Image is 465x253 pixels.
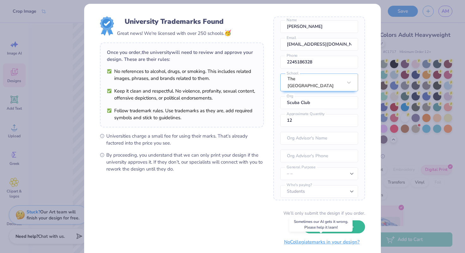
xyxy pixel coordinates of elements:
[280,20,358,33] input: Name
[280,38,358,51] input: Email
[117,29,231,37] div: Great news! We're licensed with over 250 schools.
[280,56,358,68] input: Phone
[289,217,353,232] div: Sometimes our AI gets it wrong. Please help it learn!
[107,68,257,82] li: No references to alcohol, drugs, or smoking. This includes related images, phrases, and brands re...
[283,210,365,217] div: We’ll only submit the design if you order.
[224,29,231,37] span: 🥳
[107,88,257,101] li: Keep it clean and respectful. No violence, profanity, sexual content, offensive depictions, or po...
[280,114,358,127] input: Approximate Quantity
[280,150,358,162] input: Org Advisor's Phone
[106,152,264,172] span: By proceeding, you understand that we can only print your design if the university approves it. I...
[107,107,257,121] li: Follow trademark rules. Use trademarks as they are, add required symbols and stick to guidelines.
[288,75,343,89] div: The [GEOGRAPHIC_DATA]
[280,132,358,145] input: Org Advisor's Name
[280,96,358,109] input: Org
[279,236,365,249] button: NoCollegiatemarks in your design?
[106,133,264,146] span: Universities charge a small fee for using their marks. That’s already factored into the price you...
[100,16,114,36] img: License badge
[125,16,224,27] div: University Trademarks Found
[107,49,257,63] div: Once you order, the university will need to review and approve your design. These are their rules:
